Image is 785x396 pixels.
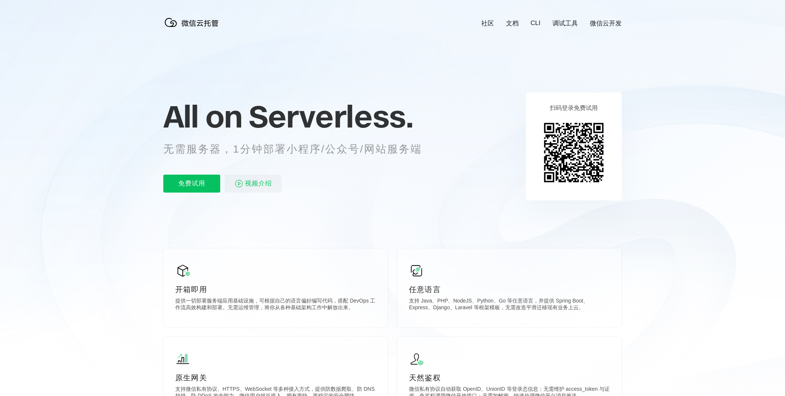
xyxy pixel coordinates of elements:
[409,284,610,295] p: 任意语言
[531,19,540,27] a: CLI
[163,98,242,135] span: All on
[409,372,610,383] p: 天然鉴权
[163,25,223,31] a: 微信云托管
[590,19,622,28] a: 微信云开发
[550,104,598,112] p: 扫码登录免费试用
[175,284,376,295] p: 开箱即用
[163,142,436,157] p: 无需服务器，1分钟部署小程序/公众号/网站服务端
[409,298,610,313] p: 支持 Java、PHP、NodeJS、Python、Go 等任意语言，并提供 Spring Boot、Express、Django、Laravel 等框架模板，无需改造平滑迁移现有业务上云。
[175,372,376,383] p: 原生网关
[163,175,220,193] p: 免费试用
[506,19,519,28] a: 文档
[234,179,243,188] img: video_play.svg
[249,98,413,135] span: Serverless.
[481,19,494,28] a: 社区
[552,19,578,28] a: 调试工具
[245,175,272,193] span: 视频介绍
[175,298,376,313] p: 提供一切部署服务端应用基础设施，可根据自己的语言偏好编写代码，搭配 DevOps 工作流高效构建和部署。无需运维管理，将你从各种基础架构工作中解放出来。
[163,15,223,30] img: 微信云托管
